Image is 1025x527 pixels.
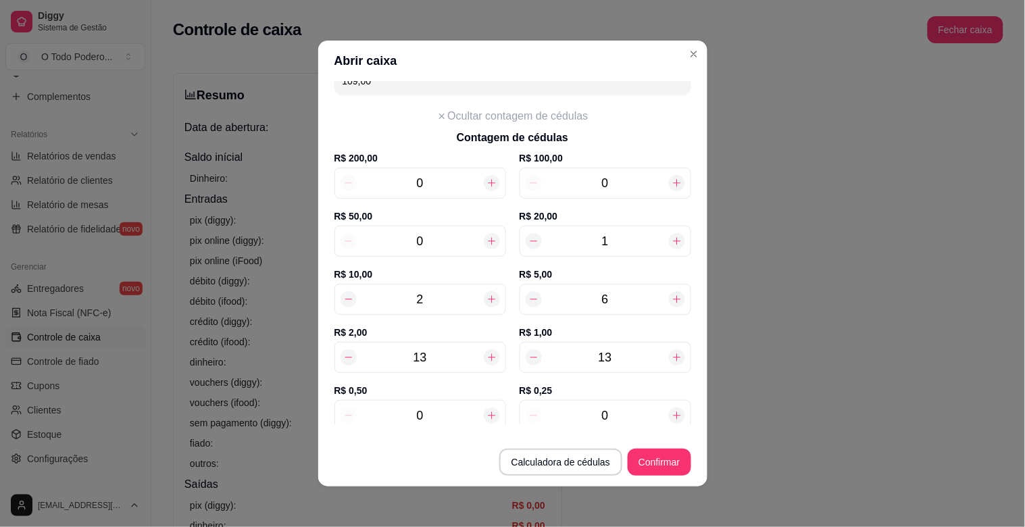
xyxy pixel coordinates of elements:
label: R$ 0,50 [334,384,506,397]
label: R$ 2,00 [334,326,506,339]
header: Abrir caixa [318,41,707,81]
button: Close [683,43,705,65]
label: R$ 10,00 [334,268,506,281]
label: R$ 5,00 [520,268,691,281]
h3: Contagem de cédulas [334,130,691,146]
button: Calculadora de cédulas [499,449,622,476]
label: R$ 50,00 [334,209,506,223]
label: R$ 20,00 [520,209,691,223]
input: Valor inicial do caixa [343,74,683,88]
button: Confirmar [628,449,691,476]
label: R$ 0,25 [520,384,691,397]
label: R$ 1,00 [520,326,691,339]
p: Ocultar contagem de cédulas [447,108,588,124]
label: R$ 200,00 [334,151,506,165]
label: R$ 100,00 [520,151,691,165]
